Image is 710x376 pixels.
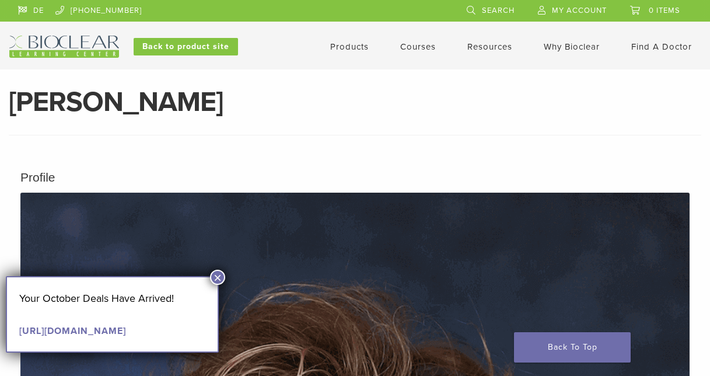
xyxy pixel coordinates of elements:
a: [URL][DOMAIN_NAME] [19,325,126,337]
span: 0 items [649,6,680,15]
a: Courses [400,41,436,52]
h1: [PERSON_NAME] [9,88,701,116]
a: Find A Doctor [631,41,692,52]
button: Close [210,270,225,285]
span: Search [482,6,515,15]
a: Back to product site [134,38,238,55]
img: Bioclear [9,36,119,58]
span: My Account [552,6,607,15]
a: Why Bioclear [544,41,600,52]
a: Products [330,41,369,52]
h5: Profile [20,168,690,187]
a: Resources [467,41,512,52]
p: Your October Deals Have Arrived! [19,290,205,307]
a: Back To Top [514,332,631,363]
